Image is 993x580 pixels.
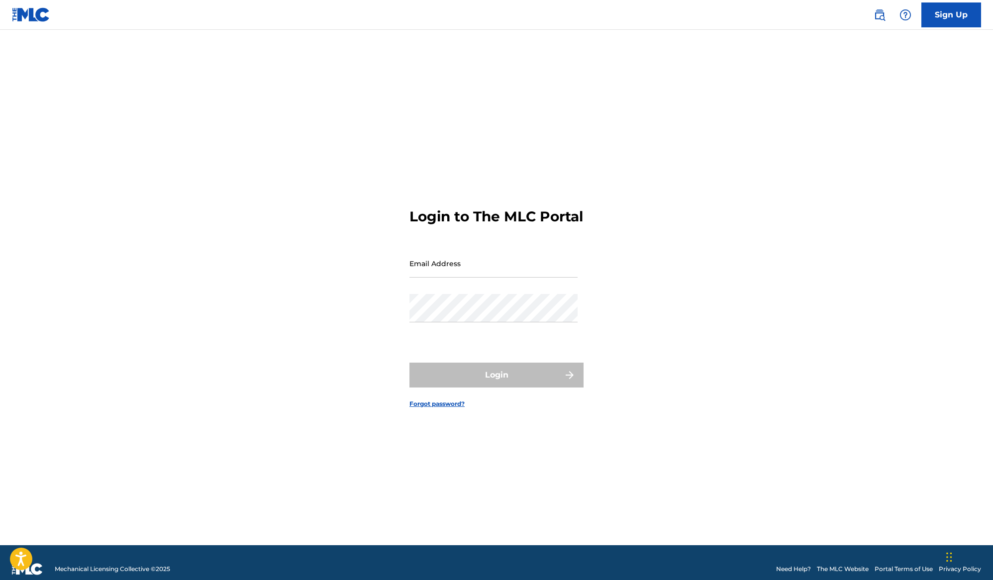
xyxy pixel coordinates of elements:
[921,2,981,27] a: Sign Up
[899,9,911,21] img: help
[943,532,993,580] iframe: Chat Widget
[870,5,890,25] a: Public Search
[409,399,465,408] a: Forgot password?
[409,208,583,225] h3: Login to The MLC Portal
[895,5,915,25] div: Help
[817,565,869,574] a: The MLC Website
[939,565,981,574] a: Privacy Policy
[12,7,50,22] img: MLC Logo
[946,542,952,572] div: Drag
[776,565,811,574] a: Need Help?
[12,563,43,575] img: logo
[55,565,170,574] span: Mechanical Licensing Collective © 2025
[874,9,886,21] img: search
[875,565,933,574] a: Portal Terms of Use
